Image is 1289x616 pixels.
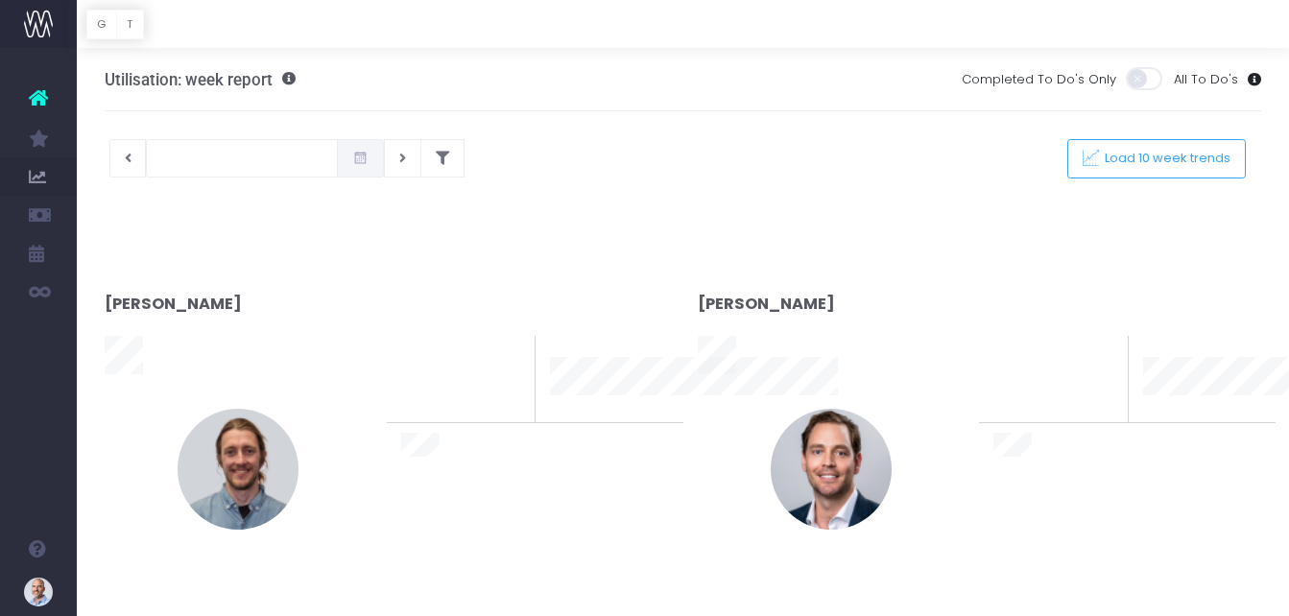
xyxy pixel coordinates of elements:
[86,10,144,39] div: Vertical button group
[105,293,242,315] strong: [PERSON_NAME]
[962,70,1116,89] span: Completed To Do's Only
[993,354,1072,373] span: To last week
[1143,400,1229,419] span: 10 week trend
[24,578,53,606] img: images/default_profile_image.png
[489,336,520,367] span: 0%
[1067,139,1246,178] button: Load 10 week trends
[1099,151,1231,167] span: Load 10 week trends
[698,293,835,315] strong: [PERSON_NAME]
[1174,70,1238,89] span: All To Do's
[105,70,296,89] h3: Utilisation: week report
[550,400,636,419] span: 10 week trend
[1082,336,1113,367] span: 0%
[116,10,144,39] button: T
[401,354,480,373] span: To last week
[86,10,117,39] button: G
